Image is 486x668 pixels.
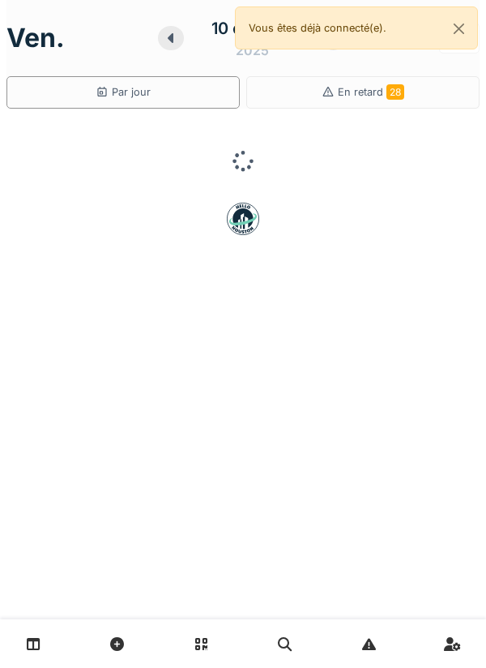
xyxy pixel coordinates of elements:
[235,6,478,49] div: Vous êtes déjà connecté(e).
[441,7,477,50] button: Close
[6,23,65,54] h1: ven.
[227,203,259,235] img: badge-BVDL4wpA.svg
[338,86,404,98] span: En retard
[386,84,404,100] span: 28
[211,16,293,41] div: 10 octobre
[236,41,269,60] div: 2025
[96,84,151,100] div: Par jour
